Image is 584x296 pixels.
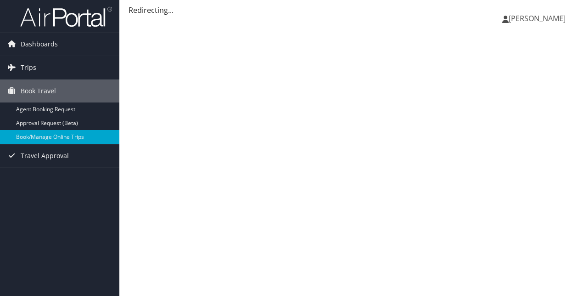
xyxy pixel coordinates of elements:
span: Dashboards [21,33,58,56]
span: [PERSON_NAME] [509,13,566,23]
a: [PERSON_NAME] [502,5,575,32]
span: Trips [21,56,36,79]
span: Travel Approval [21,144,69,167]
div: Redirecting... [129,5,575,16]
img: airportal-logo.png [20,6,112,28]
span: Book Travel [21,80,56,102]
